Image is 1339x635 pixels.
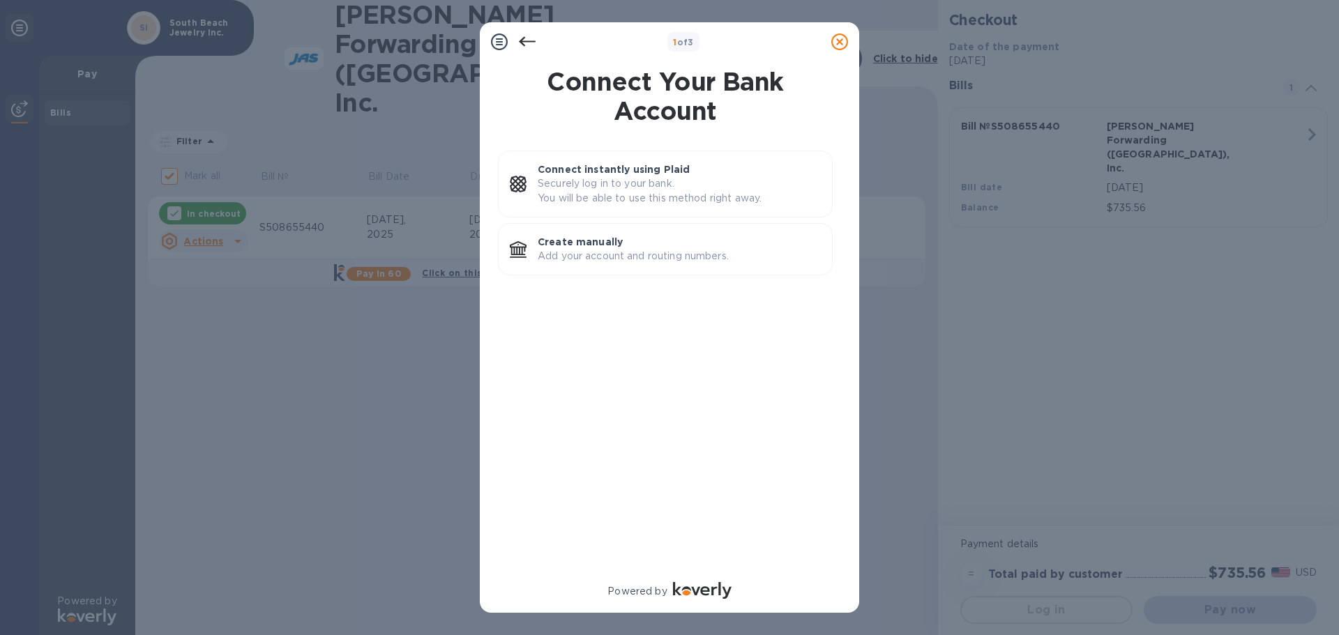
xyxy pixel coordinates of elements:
[673,37,694,47] b: of 3
[607,584,667,599] p: Powered by
[538,249,821,263] p: Add your account and routing numbers.
[538,235,821,249] p: Create manually
[538,162,821,176] p: Connect instantly using Plaid
[492,67,838,125] h1: Connect Your Bank Account
[673,37,676,47] span: 1
[673,582,732,599] img: Logo
[538,176,821,206] p: Securely log in to your bank. You will be able to use this method right away.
